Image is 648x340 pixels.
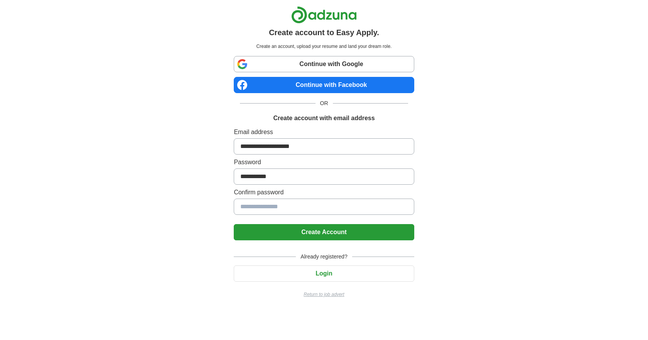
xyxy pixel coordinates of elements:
[234,188,414,197] label: Confirm password
[235,43,412,50] p: Create an account, upload your resume and land your dream role.
[273,114,375,123] h1: Create account with email address
[234,270,414,277] a: Login
[234,56,414,72] a: Continue with Google
[296,253,352,261] span: Already registered?
[269,27,379,38] h1: Create account to Easy Apply.
[234,291,414,298] a: Return to job advert
[234,224,414,240] button: Create Account
[234,77,414,93] a: Continue with Facebook
[234,127,414,137] label: Email address
[316,99,333,107] span: OR
[291,6,357,24] img: Adzuna logo
[234,265,414,282] button: Login
[234,158,414,167] label: Password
